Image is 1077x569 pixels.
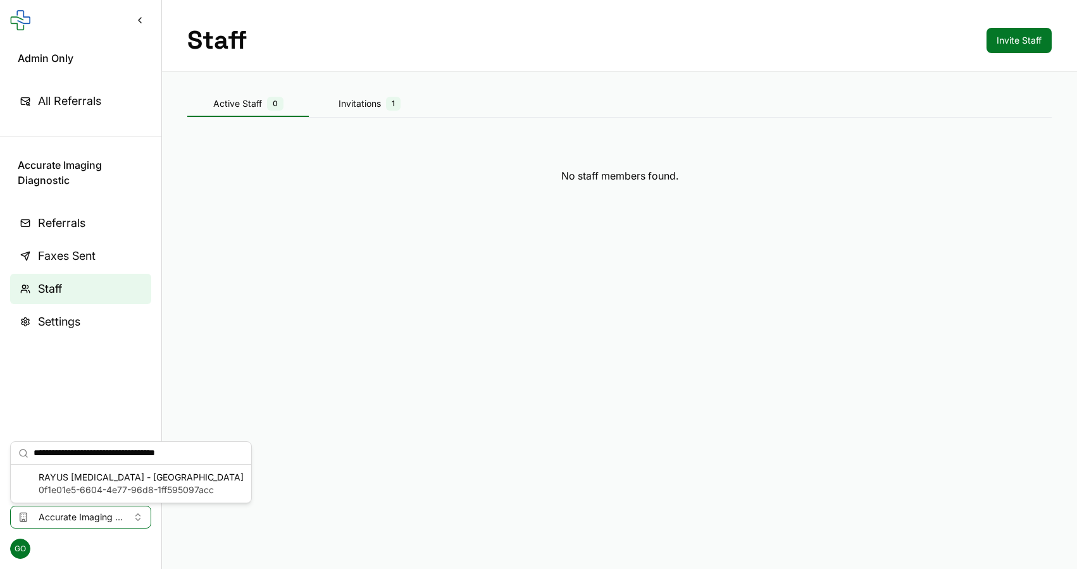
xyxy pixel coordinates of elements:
span: Staff [38,280,62,298]
div: Active Staff [187,97,309,111]
span: Faxes Sent [38,247,96,265]
button: Invite Staff [987,28,1052,53]
span: 1 [386,97,401,111]
a: Referrals [10,208,151,238]
span: Referrals [38,214,85,232]
div: No staff members found. [187,168,1052,183]
a: Settings [10,307,151,337]
span: Settings [38,313,80,331]
span: Accurate Imaging Diagnostic [18,157,144,188]
a: Faxes Sent [10,241,151,271]
span: All Referrals [38,92,101,110]
div: Suggestions [11,465,251,503]
button: Select clinic [10,506,151,529]
h1: Staff [187,25,247,56]
span: Accurate Imaging Diagnostic [39,511,123,523]
button: Collapse sidebar [128,9,151,32]
a: All Referrals [10,86,151,116]
span: RAYUS [MEDICAL_DATA] - [GEOGRAPHIC_DATA] [39,471,244,484]
span: 0f1e01e5-6604-4e77-96d8-1ff595097acc [39,484,244,496]
span: Admin Only [18,51,144,66]
span: 0 [267,97,283,111]
div: Invitations [309,97,430,111]
span: GO [10,539,30,559]
a: Staff [10,274,151,304]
